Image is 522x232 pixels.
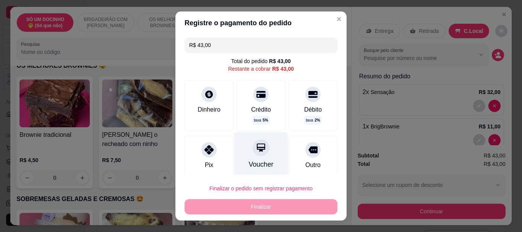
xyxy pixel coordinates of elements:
[304,105,322,114] div: Débito
[175,11,347,34] header: Registre o pagamento do pedido
[251,105,271,114] div: Crédito
[249,160,274,170] div: Voucher
[189,37,333,53] input: Ex.: hambúrguer de cordeiro
[269,57,291,65] div: R$ 43,00
[254,117,268,123] p: taxa
[198,105,220,114] div: Dinheiro
[228,65,294,73] div: Restante a cobrar
[333,13,345,25] button: Close
[185,181,337,196] button: Finalizar o pedido sem registrar pagamento
[231,57,291,65] div: Total do pedido
[205,161,213,170] div: Pix
[306,117,320,123] p: taxa
[305,161,321,170] div: Outro
[314,117,320,123] span: 2 %
[272,65,294,73] div: R$ 43,00
[263,117,268,123] span: 5 %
